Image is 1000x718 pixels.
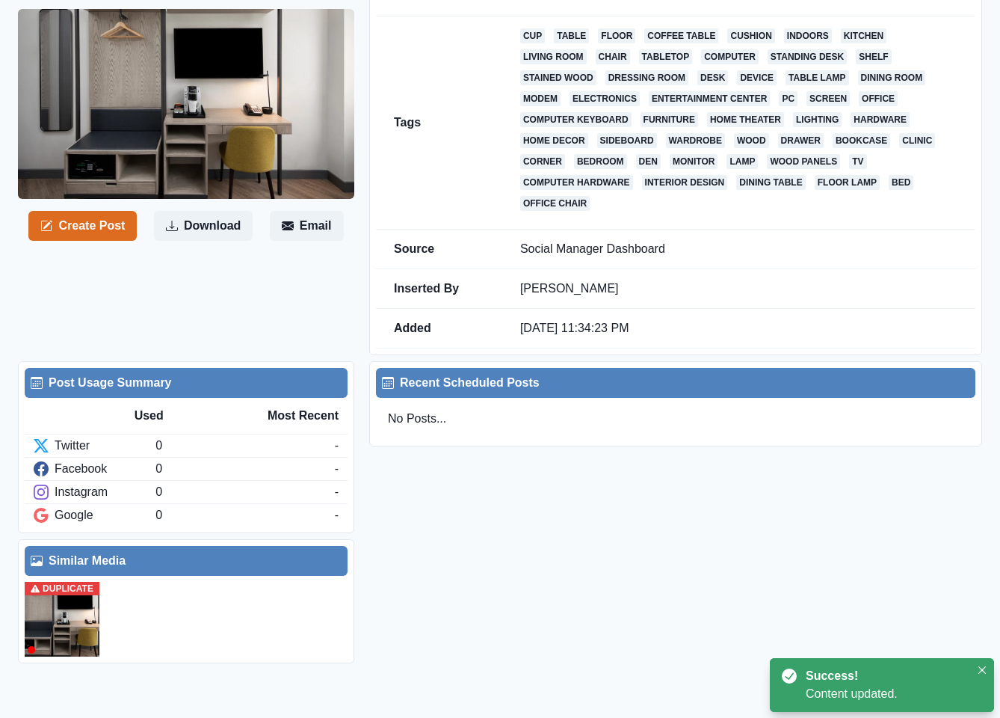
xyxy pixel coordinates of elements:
a: interior design [642,175,728,190]
td: Source [376,230,502,269]
div: - [335,506,339,524]
a: indoors [784,28,832,43]
div: Recent Scheduled Posts [382,374,969,392]
a: table [554,28,589,43]
a: lamp [726,154,758,169]
a: den [636,154,661,169]
div: - [335,460,339,478]
a: computer hardware [520,175,633,190]
div: Facebook [34,460,155,478]
div: Used [135,407,237,425]
a: entertainment center [649,91,770,106]
a: clinic [899,133,935,148]
a: furniture [641,112,698,127]
div: - [335,483,339,501]
td: Added [376,309,502,349]
a: cup [520,28,545,43]
div: 0 [155,483,334,501]
a: corner [520,154,565,169]
div: Post Usage Summary [31,374,342,392]
div: Instagram [34,483,155,501]
a: home theater [707,112,784,127]
a: chair [596,49,630,64]
a: lighting [793,112,842,127]
a: bookcase [833,133,890,148]
button: Close [973,661,991,679]
a: dressing room [605,70,688,85]
a: monitor [670,154,717,169]
div: 0 [155,437,334,455]
a: computer keyboard [520,112,632,127]
td: [DATE] 11:34:23 PM [502,309,975,349]
a: kitchen [841,28,886,43]
a: coffee table [644,28,718,43]
a: living room [520,49,587,64]
a: wood [734,133,769,148]
button: Download [154,211,253,241]
div: - [335,437,339,455]
a: bed [889,175,913,190]
a: table lamp [786,70,848,85]
a: standing desk [768,49,847,64]
a: desk [697,70,728,85]
a: office chair [520,196,590,211]
div: Success! [806,667,964,685]
div: Google [34,506,155,524]
img: bxkz2d0mn8gcml1dhbxf [25,582,99,657]
a: wood panels [767,154,840,169]
div: DUPLICATE [25,582,99,595]
div: Twitter [34,437,155,455]
a: drawer [778,133,824,148]
a: floor [598,28,635,43]
a: office [859,91,898,106]
a: shelf [856,49,891,64]
div: No Posts... [376,398,975,440]
a: cushion [727,28,774,43]
a: floor lamp [815,175,880,190]
div: Content updated. [806,685,970,703]
img: ufywdxmu3jhvfcbf96bm [18,9,354,198]
a: modem [520,91,561,106]
a: bedroom [574,154,627,169]
button: Create Post [28,211,137,241]
a: [PERSON_NAME] [520,282,619,295]
a: tabletop [639,49,693,64]
a: screen [806,91,850,106]
a: stained wood [520,70,596,85]
a: dining table [736,175,805,190]
a: electronics [570,91,640,106]
button: Email [270,211,344,241]
a: computer [701,49,759,64]
a: pc [779,91,797,106]
div: 0 [155,460,334,478]
div: Similar Media [31,552,342,570]
a: tv [849,154,866,169]
td: Tags [376,16,502,230]
a: device [737,70,777,85]
td: Inserted By [376,269,502,309]
a: home decor [520,133,588,148]
p: Social Manager Dashboard [520,242,957,257]
div: 0 [155,506,334,524]
a: hardware [851,112,910,127]
a: wardrobe [666,133,725,148]
div: Most Recent [236,407,339,425]
a: sideboard [597,133,657,148]
a: dining room [858,70,926,85]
